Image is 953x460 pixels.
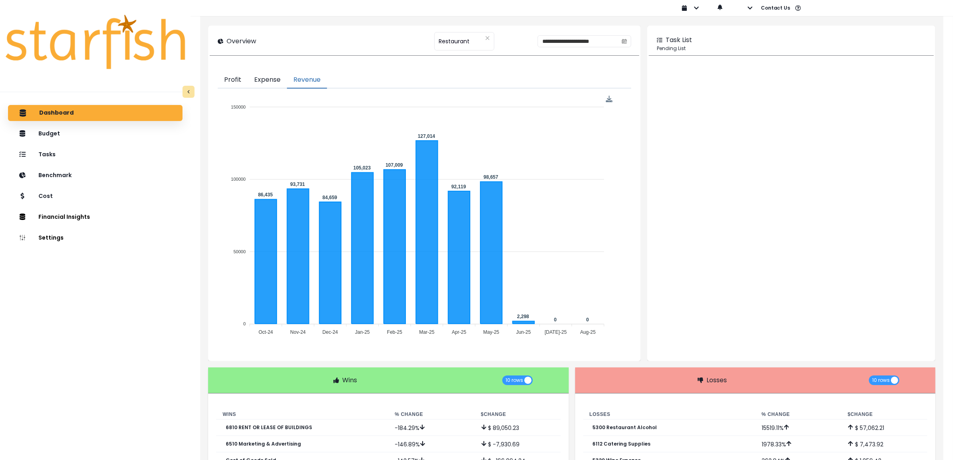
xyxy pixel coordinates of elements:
button: Profit [218,72,248,89]
tspan: Dec-24 [323,329,338,335]
button: Cost [8,188,183,204]
td: $ 7,473.92 [841,436,927,452]
button: Tasks [8,147,183,163]
button: Dashboard [8,105,183,121]
tspan: Jan-25 [355,329,370,335]
th: $ Change [475,410,561,420]
tspan: May-25 [484,329,500,335]
p: 5300 Restaurant Alcohol [593,425,657,430]
span: 10 rows [506,375,523,385]
tspan: 100000 [231,177,246,182]
p: Dashboard [39,109,74,117]
tspan: 150000 [231,105,246,109]
span: Restaurant [439,33,469,50]
div: Menu [606,96,613,103]
button: Clear [485,34,490,42]
th: Losses [583,410,755,420]
tspan: Oct-24 [259,329,273,335]
p: 6112 Catering Supplies [593,441,651,447]
p: Losses [706,375,727,385]
p: Benchmark [38,172,72,179]
p: Budget [38,130,60,137]
th: % Change [388,410,474,420]
td: $ -7,930.69 [475,436,561,452]
th: Wins [216,410,388,420]
svg: calendar [622,38,627,44]
tspan: Feb-25 [387,329,402,335]
tspan: Nov-24 [290,329,306,335]
p: Overview [227,36,256,46]
th: $ Change [841,410,927,420]
p: 6810 RENT OR LEASE OF BUILDINGS [226,425,312,430]
td: $ 89,050.23 [475,420,561,436]
tspan: Mar-25 [419,329,435,335]
tspan: 50000 [233,249,246,254]
tspan: Apr-25 [452,329,466,335]
p: Task List [666,35,692,45]
tspan: 0 [243,322,246,327]
tspan: Aug-25 [580,329,596,335]
th: % Change [755,410,841,420]
p: Cost [38,193,53,200]
td: $ 57,062.21 [841,420,927,436]
button: Benchmark [8,167,183,184]
button: Budget [8,126,183,142]
tspan: Jun-25 [516,329,531,335]
img: Download Revenue [606,96,613,103]
tspan: [DATE]-25 [545,329,567,335]
svg: close [485,36,490,40]
span: 10 rows [872,375,890,385]
p: Pending List [657,45,926,52]
button: Settings [8,230,183,246]
td: 15519.11 % [755,420,841,436]
button: Revenue [287,72,327,89]
p: Tasks [38,151,56,158]
td: -184.29 % [388,420,474,436]
p: Wins [342,375,357,385]
td: -146.89 % [388,436,474,452]
button: Expense [248,72,287,89]
button: Financial Insights [8,209,183,225]
td: 1978.33 % [755,436,841,452]
p: 6510 Marketing & Advertising [226,441,301,447]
